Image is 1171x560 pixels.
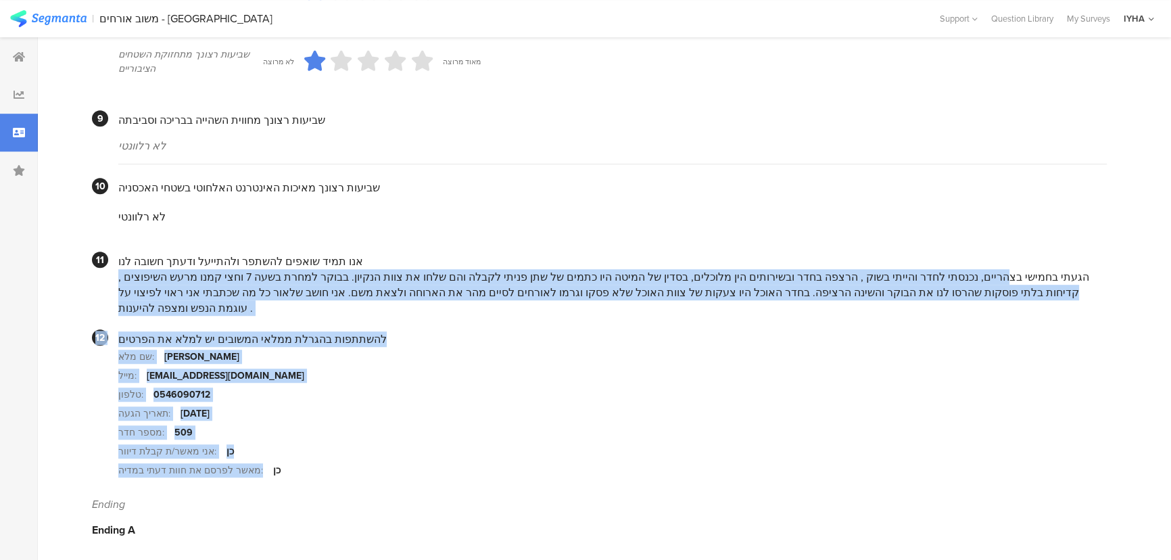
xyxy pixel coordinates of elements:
[153,388,210,402] div: 0546090712
[92,11,94,26] div: |
[118,138,1107,154] div: לא רלוונטי
[226,444,234,459] div: כן
[118,47,263,76] div: שביעות רצונך מתחזוקת השטחים הציבוריים
[164,350,239,364] div: [PERSON_NAME]
[118,180,1107,195] div: שביעות רצונך מאיכות האינטרנט האלחוטי בשטחי האכסניה
[1124,12,1145,25] div: IYHA
[443,56,481,67] div: מאוד מרוצה
[118,112,1107,128] div: שביעות רצונך מחווית השהייה בבריכה וסביבתה
[118,369,147,383] div: מייל:
[118,406,181,421] div: תאריך הגעה:
[99,12,272,25] div: משוב אורחים - [GEOGRAPHIC_DATA]
[984,12,1060,25] a: Question Library
[92,178,108,194] div: 10
[118,463,273,477] div: מאשר לפרסם את חוות דעתי במדיה:
[92,496,1107,512] div: Ending
[1060,12,1117,25] a: My Surveys
[92,522,1107,538] div: Ending A
[92,329,108,346] div: 12
[181,406,210,421] div: [DATE]
[92,110,108,126] div: 9
[118,350,164,364] div: שם מלא:
[118,331,1107,347] div: להשתתפות בהגרלת ממלאי המשובים יש למלא את הפרטים
[92,252,108,268] div: 11
[147,369,304,383] div: [EMAIL_ADDRESS][DOMAIN_NAME]
[118,444,226,459] div: אני מאשר/ת קבלת דיוור:
[273,463,281,477] div: כן
[118,425,174,440] div: מספר חדר:
[174,425,193,440] div: 509
[118,388,153,402] div: טלפון:
[940,8,978,29] div: Support
[118,269,1107,316] div: הגעתי בחמישי בצהריים, נכנסתי לחדר והייתי בשוק , הרצפה בחדר ובשירותים הין מלוכלים, בסדין של המיטה ...
[10,10,87,27] img: segmanta logo
[263,56,294,67] div: לא מרוצה
[118,254,1107,269] div: אנו תמיד שואפים להשתפר ולהתייעל ודעתך חשובה לנו
[118,195,1107,238] section: לא רלוונטי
